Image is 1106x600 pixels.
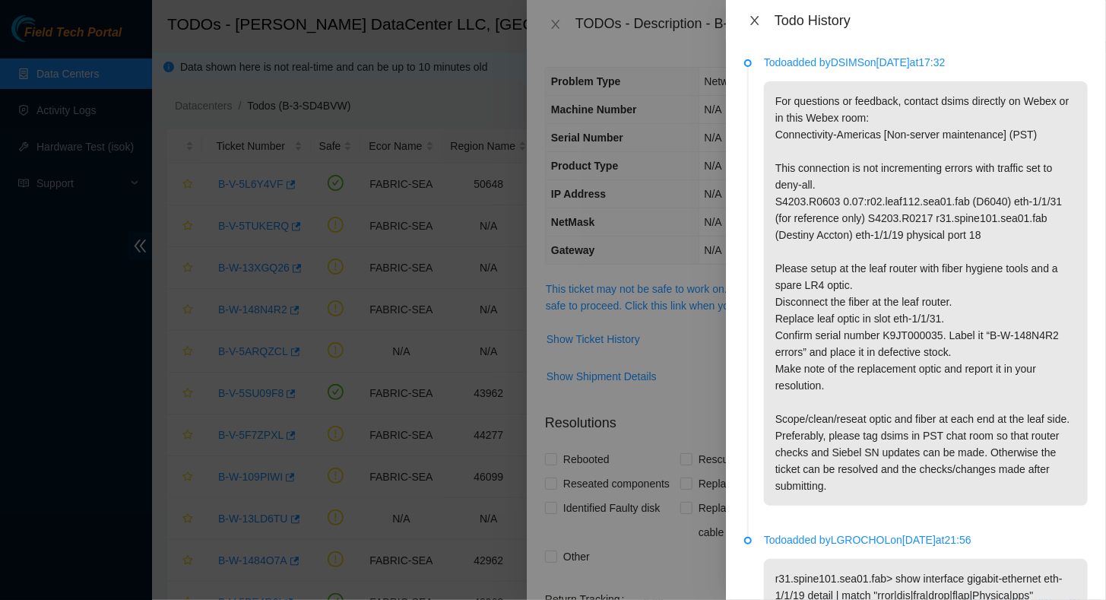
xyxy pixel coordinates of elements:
[764,54,1088,71] p: Todo added by DSIMS on [DATE] at 17:32
[749,14,761,27] span: close
[744,14,765,28] button: Close
[775,12,1088,29] div: Todo History
[764,81,1088,506] p: For questions or feedback, contact dsims directly on Webex or in this Webex room: Connectivity-Am...
[764,532,1088,548] p: Todo added by LGROCHOL on [DATE] at 21:56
